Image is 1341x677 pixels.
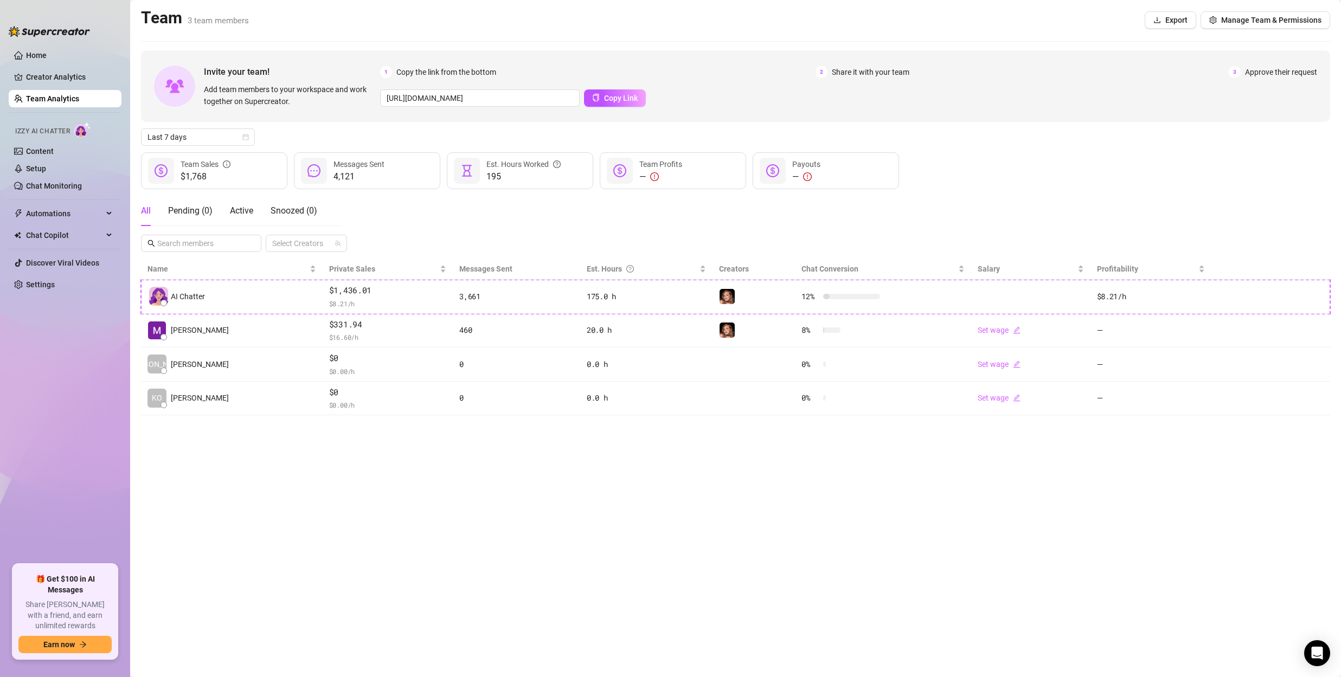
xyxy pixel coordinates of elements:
[148,321,166,339] img: Melty Mochi
[486,158,561,170] div: Est. Hours Worked
[720,323,735,338] img: Mochi
[1090,382,1211,416] td: —
[380,66,392,78] span: 1
[587,263,697,275] div: Est. Hours
[26,94,79,103] a: Team Analytics
[18,636,112,653] button: Earn nowarrow-right
[43,640,75,649] span: Earn now
[152,392,162,404] span: KO
[271,205,317,216] span: Snoozed ( 0 )
[1201,11,1330,29] button: Manage Team & Permissions
[128,358,186,370] span: [PERSON_NAME]
[74,122,91,138] img: AI Chatter
[720,289,735,304] img: Mochi
[329,386,446,399] span: $0
[639,160,682,169] span: Team Profits
[792,170,820,183] div: —
[26,280,55,289] a: Settings
[803,172,812,181] span: exclamation-circle
[307,164,320,177] span: message
[486,170,561,183] span: 195
[459,291,574,302] div: 3,661
[157,237,246,249] input: Search members
[713,259,795,280] th: Creators
[613,164,626,177] span: dollar-circle
[26,68,113,86] a: Creator Analytics
[329,366,446,377] span: $ 0.00 /h
[329,332,446,343] span: $ 16.60 /h
[171,324,229,336] span: [PERSON_NAME]
[459,324,574,336] div: 460
[978,326,1021,334] a: Set wageedit
[639,170,682,183] div: —
[1153,16,1161,24] span: download
[587,291,706,302] div: 175.0 h
[792,160,820,169] span: Payouts
[188,16,249,25] span: 3 team members
[1097,265,1138,273] span: Profitability
[1090,347,1211,382] td: —
[978,360,1021,369] a: Set wageedit
[801,358,819,370] span: 0 %
[26,51,47,60] a: Home
[171,358,229,370] span: [PERSON_NAME]
[1090,314,1211,348] td: —
[626,263,634,275] span: question-circle
[459,265,512,273] span: Messages Sent
[230,205,253,216] span: Active
[1221,16,1321,24] span: Manage Team & Permissions
[171,291,205,302] span: AI Chatter
[26,227,103,244] span: Chat Copilot
[1245,66,1317,78] span: Approve their request
[26,164,46,173] a: Setup
[1304,640,1330,666] div: Open Intercom Messenger
[329,265,375,273] span: Private Sales
[1013,326,1021,334] span: edit
[333,160,384,169] span: Messages Sent
[223,158,230,170] span: info-circle
[242,134,249,140] span: calendar
[587,324,706,336] div: 20.0 h
[801,291,819,302] span: 12 %
[141,259,323,280] th: Name
[587,392,706,404] div: 0.0 h
[204,65,380,79] span: Invite your team!
[14,231,21,239] img: Chat Copilot
[335,240,341,247] span: team
[801,324,819,336] span: 8 %
[329,318,446,331] span: $331.94
[801,392,819,404] span: 0 %
[147,240,155,247] span: search
[584,89,646,107] button: Copy Link
[79,641,87,648] span: arrow-right
[832,66,909,78] span: Share it with your team
[1145,11,1196,29] button: Export
[329,399,446,410] span: $ 0.00 /h
[1229,66,1241,78] span: 3
[801,265,858,273] span: Chat Conversion
[816,66,827,78] span: 2
[1013,360,1021,368] span: edit
[15,126,70,137] span: Izzy AI Chatter
[26,147,54,156] a: Content
[141,204,151,217] div: All
[604,94,638,102] span: Copy Link
[1165,16,1188,24] span: Export
[14,209,23,218] span: thunderbolt
[26,182,82,190] a: Chat Monitoring
[329,284,446,297] span: $1,436.01
[460,164,473,177] span: hourglass
[26,205,103,222] span: Automations
[168,204,213,217] div: Pending ( 0 )
[147,129,248,145] span: Last 7 days
[155,164,168,177] span: dollar-circle
[181,170,230,183] span: $1,768
[1209,16,1217,24] span: setting
[1097,291,1205,302] div: $8.21 /h
[766,164,779,177] span: dollar-circle
[171,392,229,404] span: [PERSON_NAME]
[181,158,230,170] div: Team Sales
[978,394,1021,402] a: Set wageedit
[587,358,706,370] div: 0.0 h
[978,265,1000,273] span: Salary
